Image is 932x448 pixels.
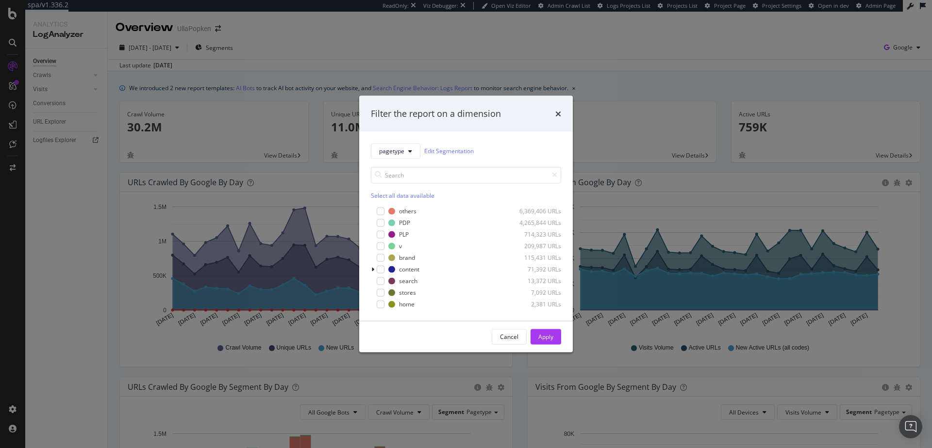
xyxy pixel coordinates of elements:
[371,108,501,120] div: Filter the report on a dimension
[371,166,561,183] input: Search
[514,277,561,285] div: 13,372 URLs
[399,277,417,285] div: search
[399,219,410,227] div: PDP
[514,254,561,262] div: 115,431 URLs
[514,288,561,297] div: 7,092 URLs
[371,143,420,159] button: pagetype
[514,265,561,273] div: 71,392 URLs
[500,333,518,341] div: Cancel
[399,265,419,273] div: content
[555,108,561,120] div: times
[514,230,561,239] div: 714,323 URLs
[899,415,922,438] div: Open Intercom Messenger
[399,288,416,297] div: stores
[359,96,573,352] div: modal
[514,219,561,227] div: 4,265,844 URLs
[399,207,416,215] div: others
[514,300,561,308] div: 2,381 URLs
[514,207,561,215] div: 6,369,406 URLs
[538,333,553,341] div: Apply
[399,242,402,250] div: v
[492,329,527,344] button: Cancel
[399,254,415,262] div: brand
[399,300,415,308] div: home
[371,191,561,199] div: Select all data available
[424,146,474,156] a: Edit Segmentation
[399,230,409,239] div: PLP
[379,147,404,155] span: pagetype
[531,329,561,344] button: Apply
[514,242,561,250] div: 209,987 URLs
